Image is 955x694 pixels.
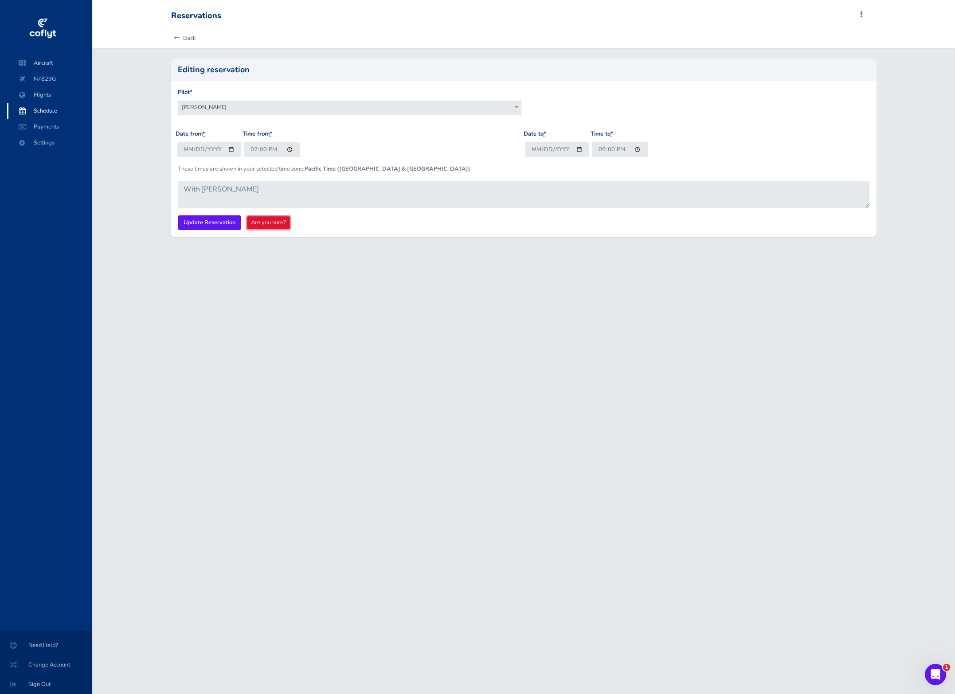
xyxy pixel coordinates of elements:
[203,130,205,138] abbr: required
[611,130,613,138] abbr: required
[16,135,83,151] span: Settings
[176,129,205,139] label: Date from
[524,129,546,139] label: Date to
[16,71,83,87] span: N7829G
[16,55,83,71] span: Aircraft
[16,119,83,135] span: Payments
[178,101,521,115] span: Sylvain Choquel
[943,664,950,671] span: 1
[270,130,272,138] abbr: required
[11,657,82,673] span: Change Account
[16,103,83,119] span: Schedule
[247,216,290,229] a: Are you sure?
[190,88,192,96] abbr: required
[28,16,57,42] img: coflyt logo
[16,87,83,103] span: Flights
[11,637,82,653] span: Need Help?
[178,66,869,74] h2: Editing reservation
[305,165,470,173] b: Pacific Time ([GEOGRAPHIC_DATA] & [GEOGRAPHIC_DATA])
[591,129,613,139] label: Time to
[925,664,946,685] iframe: Intercom live chat
[178,164,869,173] p: These times are shown in your selected time zone:
[178,181,869,208] textarea: With [PERSON_NAME]
[178,101,521,113] span: Sylvain Choquel
[178,88,192,97] label: Pilot
[178,215,241,230] input: Update Reservation
[171,11,221,21] div: Reservations
[544,130,546,138] abbr: required
[11,676,82,692] span: Sign Out
[171,28,196,48] a: Back
[243,129,272,139] label: Time from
